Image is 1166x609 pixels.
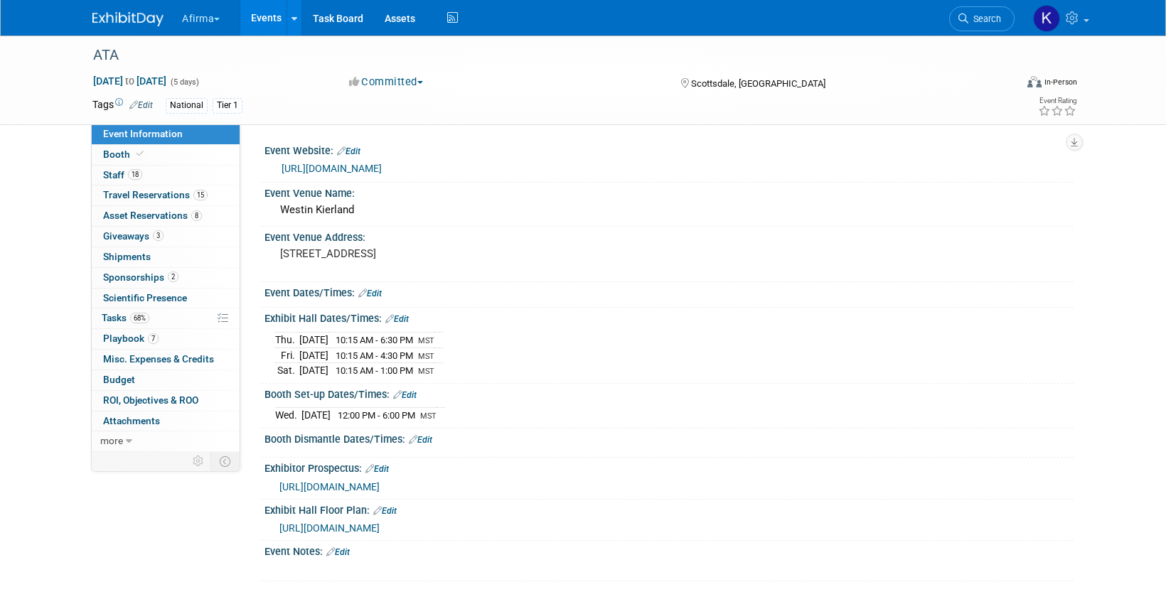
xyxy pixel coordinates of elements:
[338,410,415,421] span: 12:00 PM - 6:00 PM
[344,75,429,90] button: Committed
[1033,5,1060,32] img: Keirsten Davis
[129,100,153,110] a: Edit
[1044,77,1077,87] div: In-Person
[103,374,135,385] span: Budget
[92,124,240,144] a: Event Information
[275,363,299,378] td: Sat.
[299,347,328,363] td: [DATE]
[365,464,389,474] a: Edit
[275,332,299,347] td: Thu.
[299,332,328,347] td: [DATE]
[92,227,240,247] a: Giveaways3
[92,289,240,308] a: Scientific Presence
[275,199,1063,221] div: Westin Kierland
[264,429,1074,447] div: Booth Dismantle Dates/Times:
[409,435,432,445] a: Edit
[92,370,240,390] a: Budget
[103,169,142,180] span: Staff
[275,408,301,423] td: Wed.
[92,97,153,114] td: Tags
[103,128,183,139] span: Event Information
[280,247,586,260] pre: [STREET_ADDRESS]
[103,292,187,303] span: Scientific Presence
[968,14,1001,24] span: Search
[92,206,240,226] a: Asset Reservations8
[282,163,382,174] a: [URL][DOMAIN_NAME]
[336,335,413,345] span: 10:15 AM - 6:30 PM
[264,308,1074,326] div: Exhibit Hall Dates/Times:
[213,98,242,113] div: Tier 1
[691,78,825,89] span: Scottsdale, [GEOGRAPHIC_DATA]
[92,431,240,451] a: more
[102,312,149,323] span: Tasks
[92,247,240,267] a: Shipments
[418,336,434,345] span: MST
[92,145,240,165] a: Booth
[137,150,144,158] i: Booth reservation complete
[336,365,413,376] span: 10:15 AM - 1:00 PM
[92,391,240,411] a: ROI, Objectives & ROO
[92,268,240,288] a: Sponsorships2
[168,271,178,282] span: 2
[949,6,1015,31] a: Search
[92,350,240,370] a: Misc. Expenses & Credits
[337,146,360,156] a: Edit
[193,190,208,200] span: 15
[92,411,240,431] a: Attachments
[92,185,240,205] a: Travel Reservations15
[103,353,214,365] span: Misc. Expenses & Credits
[92,308,240,328] a: Tasks68%
[418,352,434,361] span: MST
[103,251,151,262] span: Shipments
[385,314,409,324] a: Edit
[279,522,380,534] a: [URL][DOMAIN_NAME]
[169,77,199,87] span: (5 days)
[393,390,417,400] a: Edit
[420,411,437,421] span: MST
[1027,76,1042,87] img: Format-Inperson.png
[88,43,993,68] div: ATA
[336,350,413,361] span: 10:15 AM - 4:30 PM
[92,329,240,349] a: Playbook7
[128,169,142,180] span: 18
[275,347,299,363] td: Fri.
[264,458,1074,476] div: Exhibitor Prospectus:
[279,481,380,492] a: [URL][DOMAIN_NAME]
[264,183,1074,200] div: Event Venue Name:
[418,367,434,376] span: MST
[100,435,123,446] span: more
[358,289,382,298] a: Edit
[264,140,1074,158] div: Event Website:
[103,271,178,283] span: Sponsorships
[931,74,1077,95] div: Event Format
[123,75,137,87] span: to
[326,547,350,557] a: Edit
[148,333,159,344] span: 7
[103,394,198,406] span: ROI, Objectives & ROO
[373,506,397,516] a: Edit
[211,452,240,470] td: Toggle Event Tabs
[1038,97,1076,104] div: Event Rating
[299,363,328,378] td: [DATE]
[264,541,1074,559] div: Event Notes:
[103,333,159,344] span: Playbook
[92,166,240,185] a: Staff18
[186,452,211,470] td: Personalize Event Tab Strip
[264,500,1074,518] div: Exhibit Hall Floor Plan:
[191,210,202,221] span: 8
[301,408,331,423] td: [DATE]
[153,230,164,241] span: 3
[264,282,1074,301] div: Event Dates/Times:
[103,230,164,242] span: Giveaways
[103,149,146,160] span: Booth
[264,227,1074,244] div: Event Venue Address:
[130,313,149,323] span: 68%
[103,210,202,221] span: Asset Reservations
[264,384,1074,402] div: Booth Set-up Dates/Times:
[103,415,160,426] span: Attachments
[92,12,164,26] img: ExhibitDay
[103,189,208,200] span: Travel Reservations
[92,75,167,87] span: [DATE] [DATE]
